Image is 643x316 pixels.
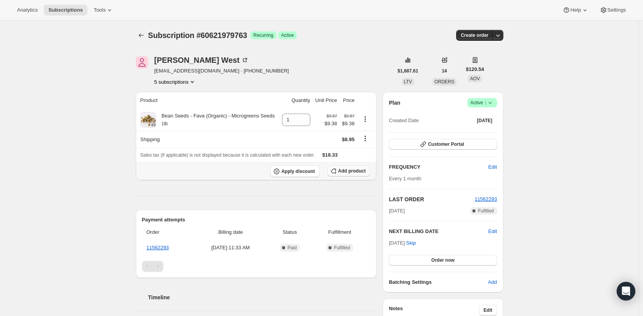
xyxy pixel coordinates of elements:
[314,228,366,236] span: Fulfillment
[359,134,371,143] button: Shipping actions
[154,56,249,64] div: [PERSON_NAME] West
[434,79,454,85] span: ORDERS
[461,32,488,38] span: Create order
[344,114,354,118] small: $9.87
[475,195,497,203] button: 11562293
[162,121,168,126] small: 1lb
[334,245,350,251] span: Fulfilled
[456,30,493,41] button: Create order
[431,257,455,263] span: Order now
[48,7,83,13] span: Subscriptions
[142,261,371,272] nav: Pagination
[142,216,371,224] h2: Payment attempts
[389,278,488,286] h6: Batching Settings
[279,92,313,109] th: Quantity
[488,163,497,171] span: Edit
[442,68,447,74] span: 14
[338,168,366,174] span: Add product
[195,228,266,236] span: Billing date
[404,79,412,85] span: LTV
[327,114,337,118] small: $9.87
[393,66,423,76] button: $1,687.61
[437,66,451,76] button: 14
[389,228,488,235] h2: NEXT BILLING DATE
[475,196,497,202] a: 11562293
[389,195,474,203] h2: LAST ORDER
[389,207,405,215] span: [DATE]
[89,5,118,16] button: Tools
[389,139,497,150] button: Customer Portal
[389,255,497,266] button: Order now
[94,7,106,13] span: Tools
[136,30,147,41] button: Subscriptions
[270,228,309,236] span: Status
[12,5,42,16] button: Analytics
[398,68,418,74] span: $1,687.61
[472,115,497,126] button: [DATE]
[136,92,279,109] th: Product
[322,152,338,158] span: $18.33
[470,99,494,107] span: Active
[136,131,279,148] th: Shipping
[17,7,38,13] span: Analytics
[570,7,581,13] span: Help
[607,7,626,13] span: Settings
[488,228,497,235] button: Edit
[140,112,156,128] img: product img
[595,5,631,16] button: Settings
[281,168,315,174] span: Apply discount
[389,163,488,171] h2: FREQUENCY
[389,99,400,107] h2: Plan
[402,237,421,249] button: Skip
[484,307,493,313] span: Edit
[406,239,416,247] span: Skip
[281,32,294,38] span: Active
[470,76,480,81] span: AOV
[154,78,197,86] button: Product actions
[389,305,479,316] h3: Notes
[484,161,501,173] button: Edit
[389,176,421,181] span: Every 1 month
[148,294,377,301] h2: Timeline
[253,32,274,38] span: Recurring
[389,117,419,124] span: Created Date
[156,112,275,128] div: Bean Seeds - Fava (Organic) - Microgreens Seeds
[428,141,464,147] span: Customer Portal
[485,100,486,106] span: |
[136,56,148,69] span: Jenna West
[270,166,320,177] button: Apply discount
[342,136,355,142] span: $8.95
[140,152,315,158] span: Sales tax (if applicable) is not displayed because it is calculated with each new order.
[477,117,493,124] span: [DATE]
[466,66,484,73] span: $120.54
[617,282,635,300] div: Open Intercom Messenger
[342,120,354,128] span: $9.38
[195,244,266,252] span: [DATE] · 11:33 AM
[44,5,87,16] button: Subscriptions
[148,31,247,40] span: Subscription #60621979763
[327,166,370,176] button: Add product
[339,92,357,109] th: Price
[313,92,339,109] th: Unit Price
[147,245,169,250] a: 11562293
[558,5,593,16] button: Help
[325,120,337,128] span: $9.38
[478,208,494,214] span: Fulfilled
[142,224,193,241] th: Order
[287,245,297,251] span: Paid
[488,278,497,286] span: Add
[359,115,371,123] button: Product actions
[483,276,501,288] button: Add
[479,305,497,316] button: Edit
[154,67,289,75] span: [EMAIL_ADDRESS][DOMAIN_NAME] · [PHONE_NUMBER]
[389,240,416,246] span: [DATE] ·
